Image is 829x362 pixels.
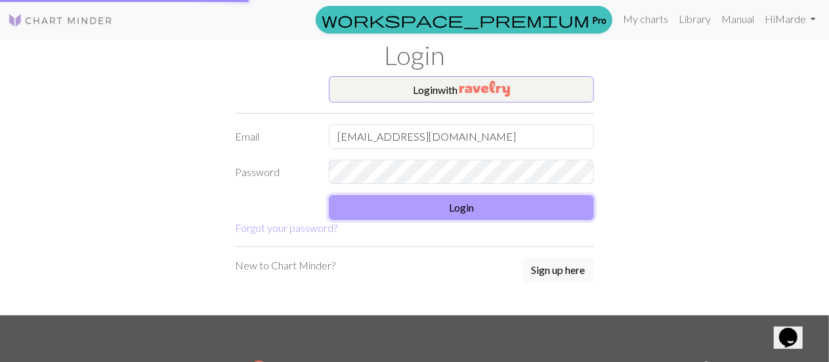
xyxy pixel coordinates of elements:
button: Login [329,195,594,220]
a: My charts [618,6,673,32]
p: New to Chart Minder? [236,258,336,273]
a: Library [673,6,716,32]
img: Ravelry [459,81,510,97]
a: Sign up here [523,258,594,284]
label: Email [228,124,322,149]
a: Forgot your password? [236,221,338,234]
iframe: chat widget [774,309,816,349]
label: Password [228,160,322,185]
a: Pro [316,6,612,34]
img: Logo [8,12,113,28]
a: Manual [716,6,759,32]
h1: Login [41,39,789,71]
button: Loginwith [329,76,594,102]
a: HiMarde [759,6,821,32]
span: workspace_premium [322,11,589,29]
button: Sign up here [523,258,594,283]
